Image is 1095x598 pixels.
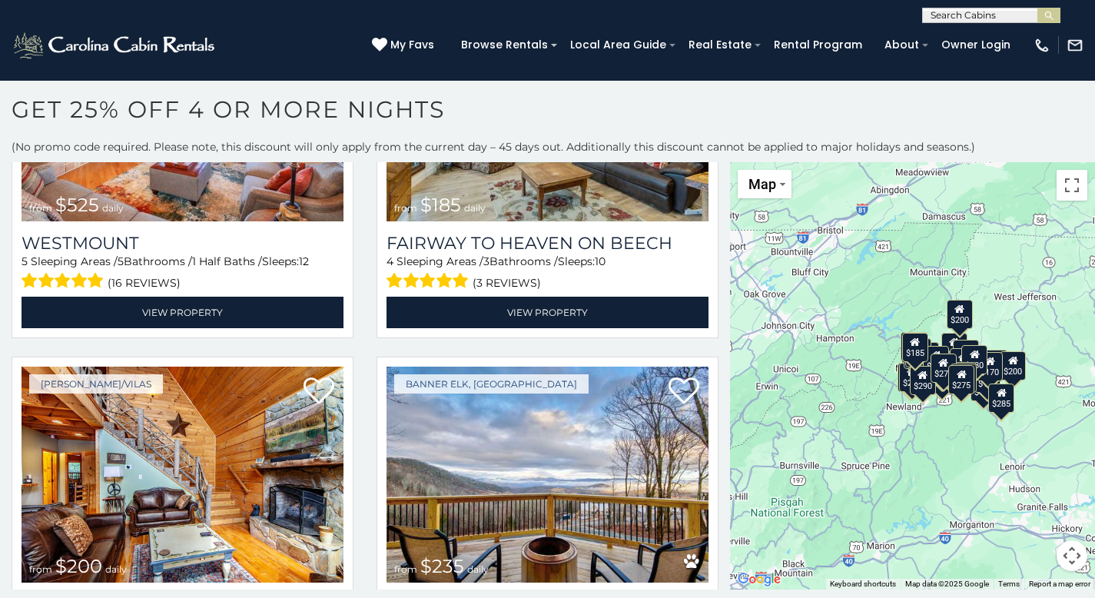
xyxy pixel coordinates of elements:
span: 5 [22,254,28,268]
span: from [29,202,52,214]
a: My Favs [372,37,438,54]
a: What A View from $235 daily [387,367,708,583]
button: Change map style [738,170,791,198]
span: $185 [420,194,461,216]
span: 10 [595,254,606,268]
img: phone-regular-white.png [1034,37,1050,54]
span: from [29,563,52,575]
span: 1 Half Baths / [192,254,262,268]
a: Beech View Retreat from $200 daily [22,367,343,583]
a: Report a map error [1029,580,1090,588]
span: My Favs [390,37,434,53]
div: Sleeping Areas / Bathrooms / Sleeps: [387,254,708,293]
div: $285 [988,384,1014,413]
img: Google [734,570,785,590]
a: Fairway to Heaven on Beech [387,233,708,254]
div: $200 [1000,351,1026,380]
div: $170 [950,362,976,391]
span: Map data ©2025 Google [905,580,989,588]
span: $235 [420,555,464,577]
button: Keyboard shortcuts [830,579,896,590]
a: View Property [22,297,343,328]
div: $175 [951,364,977,393]
a: Local Area Guide [562,33,674,57]
img: mail-regular-white.png [1067,37,1083,54]
span: Map [748,176,776,192]
div: Sleeping Areas / Bathrooms / Sleeps: [22,254,343,293]
span: daily [102,202,124,214]
button: Map camera controls [1057,540,1087,571]
div: $275 [948,365,974,394]
a: Add to favorites [669,376,699,408]
a: Open this area in Google Maps (opens a new window) [734,570,785,590]
span: from [394,202,417,214]
span: $200 [55,555,102,577]
div: $290 [909,366,935,395]
a: Terms (opens in new tab) [998,580,1020,588]
a: Real Estate [681,33,759,57]
img: What A View [387,367,708,583]
a: Westmount [22,233,343,254]
div: $210 [898,363,924,392]
div: $175 [953,340,979,369]
div: $200 [946,300,972,329]
a: Banner Elk, [GEOGRAPHIC_DATA] [394,374,589,394]
span: $525 [55,194,99,216]
span: from [394,563,417,575]
span: (16 reviews) [108,273,181,293]
img: White-1-2.png [12,30,219,61]
div: $180 [961,345,987,374]
a: Add to favorites [304,376,334,408]
a: Rental Program [766,33,870,57]
span: 5 [118,254,124,268]
img: Beech View Retreat [22,367,343,583]
div: $150 [900,332,926,361]
span: (3 reviews) [473,273,541,293]
a: About [877,33,927,57]
span: 3 [483,254,489,268]
div: $275 [930,354,956,383]
div: $240 [897,363,923,392]
a: [PERSON_NAME]/Vilas [29,374,163,394]
div: $200 [923,346,949,375]
span: daily [467,563,489,575]
div: $259 [981,350,1007,379]
a: Browse Rentals [453,33,556,57]
a: View Property [387,297,708,328]
a: Owner Login [934,33,1018,57]
div: $170 [977,352,1003,381]
div: $185 [901,333,927,362]
span: 12 [299,254,309,268]
span: 4 [387,254,393,268]
button: Toggle fullscreen view [1057,170,1087,201]
span: daily [464,202,486,214]
div: $525 [941,333,967,362]
span: daily [105,563,127,575]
